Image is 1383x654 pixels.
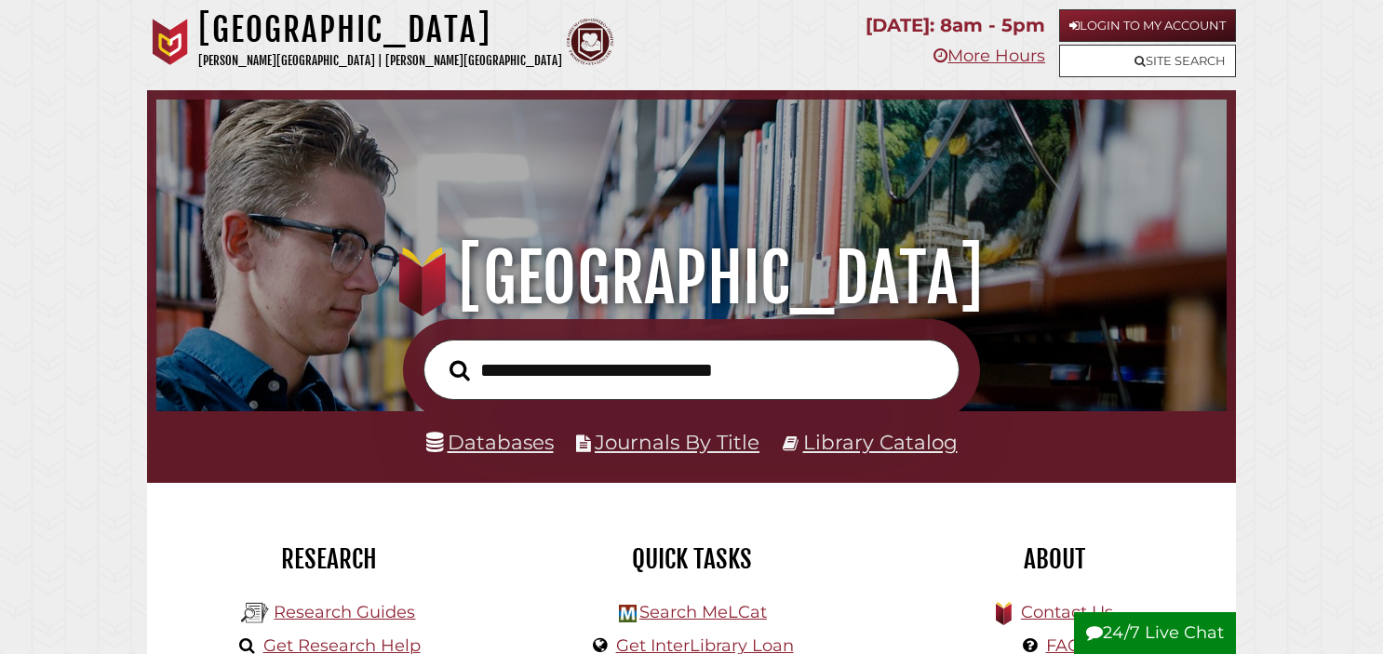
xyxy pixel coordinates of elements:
[426,430,554,454] a: Databases
[1059,45,1236,77] a: Site Search
[241,599,269,627] img: Hekman Library Logo
[639,602,767,622] a: Search MeLCat
[274,602,415,622] a: Research Guides
[887,543,1222,575] h2: About
[198,50,562,72] p: [PERSON_NAME][GEOGRAPHIC_DATA] | [PERSON_NAME][GEOGRAPHIC_DATA]
[161,543,496,575] h2: Research
[619,605,637,622] img: Hekman Library Logo
[866,9,1045,42] p: [DATE]: 8am - 5pm
[1059,9,1236,42] a: Login to My Account
[440,354,479,386] button: Search
[595,430,759,454] a: Journals By Title
[450,359,470,381] i: Search
[933,46,1045,66] a: More Hours
[198,9,562,50] h1: [GEOGRAPHIC_DATA]
[147,19,194,65] img: Calvin University
[567,19,613,65] img: Calvin Theological Seminary
[1021,602,1113,622] a: Contact Us
[177,237,1205,319] h1: [GEOGRAPHIC_DATA]
[524,543,859,575] h2: Quick Tasks
[803,430,958,454] a: Library Catalog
